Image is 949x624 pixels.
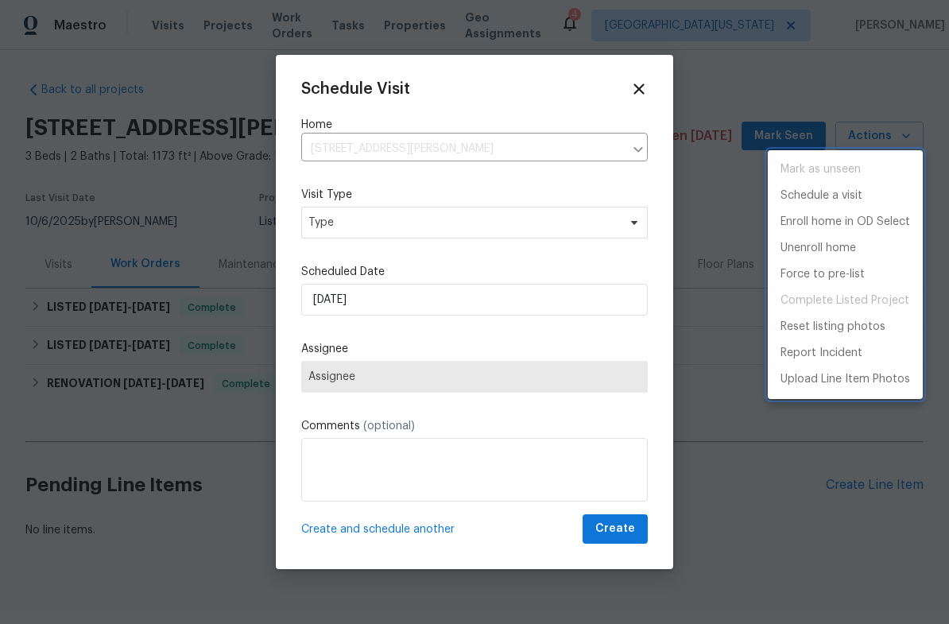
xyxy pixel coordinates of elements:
[781,371,910,388] p: Upload Line Item Photos
[781,188,862,204] p: Schedule a visit
[781,345,862,362] p: Report Incident
[781,214,910,231] p: Enroll home in OD Select
[781,266,865,283] p: Force to pre-list
[768,288,923,314] span: Project is already completed
[781,240,856,257] p: Unenroll home
[781,319,885,335] p: Reset listing photos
